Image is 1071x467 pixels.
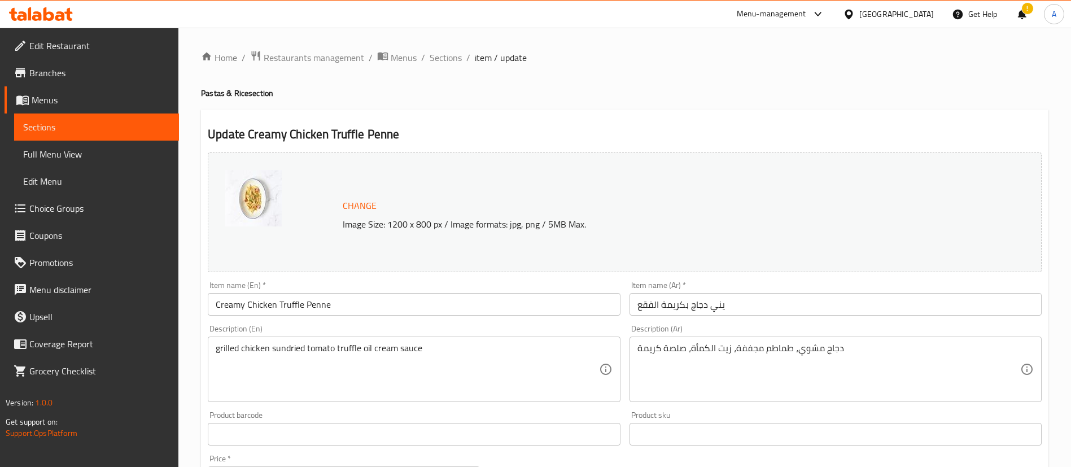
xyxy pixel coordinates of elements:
span: Menu disclaimer [29,283,170,296]
input: Please enter product barcode [208,423,620,446]
span: Menus [32,93,170,107]
a: Menus [5,86,179,114]
span: A [1052,8,1056,20]
a: Upsell [5,303,179,330]
a: Sections [430,51,462,64]
a: Full Menu View [14,141,179,168]
a: Support.OpsPlatform [6,426,77,440]
li: / [242,51,246,64]
li: / [466,51,470,64]
span: Menus [391,51,417,64]
span: Coupons [29,229,170,242]
input: Enter name Ar [630,293,1042,316]
a: Edit Restaurant [5,32,179,59]
a: Restaurants management [250,50,364,65]
button: Change [338,194,381,217]
span: Coverage Report [29,337,170,351]
a: Menus [377,50,417,65]
span: Full Menu View [23,147,170,161]
span: Sections [23,120,170,134]
li: / [369,51,373,64]
a: Home [201,51,237,64]
a: Edit Menu [14,168,179,195]
a: Branches [5,59,179,86]
span: Grocery Checklist [29,364,170,378]
p: Image Size: 1200 x 800 px / Image formats: jpg, png / 5MB Max. [338,217,937,231]
span: Restaurants management [264,51,364,64]
textarea: دجاج مشوي، طماطم مجففة، زيت الكمأة، صلصة كريمة [637,343,1020,396]
span: Choice Groups [29,202,170,215]
a: Choice Groups [5,195,179,222]
h2: Update Creamy Chicken Truffle Penne [208,126,1042,143]
input: Please enter product sku [630,423,1042,446]
span: 1.0.0 [35,395,53,410]
a: Sections [14,114,179,141]
span: Promotions [29,256,170,269]
span: Branches [29,66,170,80]
span: item / update [475,51,527,64]
nav: breadcrumb [201,50,1048,65]
input: Enter name En [208,293,620,316]
span: Edit Restaurant [29,39,170,53]
span: Get support on: [6,414,58,429]
img: creamychickentrufflepenne638950090753059260.jpg [225,170,282,226]
li: / [421,51,425,64]
a: Grocery Checklist [5,357,179,385]
div: Menu-management [737,7,806,21]
textarea: grilled chicken sundried tomato truffle oil cream sauce [216,343,598,396]
span: Change [343,198,377,214]
a: Menu disclaimer [5,276,179,303]
a: Promotions [5,249,179,276]
span: Version: [6,395,33,410]
a: Coverage Report [5,330,179,357]
h4: Pastas & Rice section [201,88,1048,99]
div: [GEOGRAPHIC_DATA] [859,8,934,20]
span: Edit Menu [23,174,170,188]
a: Coupons [5,222,179,249]
span: Upsell [29,310,170,324]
